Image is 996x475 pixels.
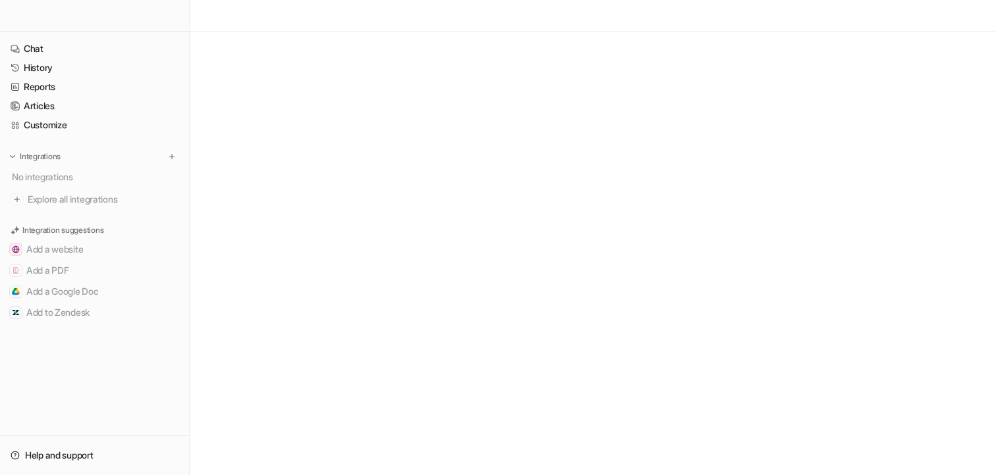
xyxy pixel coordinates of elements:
[8,166,184,187] div: No integrations
[5,59,184,77] a: History
[5,116,184,134] a: Customize
[12,245,20,253] img: Add a website
[5,78,184,96] a: Reports
[5,39,184,58] a: Chat
[5,446,184,464] a: Help and support
[5,260,184,281] button: Add a PDFAdd a PDF
[28,189,179,210] span: Explore all integrations
[8,152,17,161] img: expand menu
[22,224,103,236] p: Integration suggestions
[5,302,184,323] button: Add to ZendeskAdd to Zendesk
[12,266,20,274] img: Add a PDF
[5,281,184,302] button: Add a Google DocAdd a Google Doc
[11,193,24,206] img: explore all integrations
[5,190,184,209] a: Explore all integrations
[12,309,20,316] img: Add to Zendesk
[5,150,65,163] button: Integrations
[20,151,61,162] p: Integrations
[5,239,184,260] button: Add a websiteAdd a website
[5,97,184,115] a: Articles
[167,152,177,161] img: menu_add.svg
[12,287,20,295] img: Add a Google Doc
